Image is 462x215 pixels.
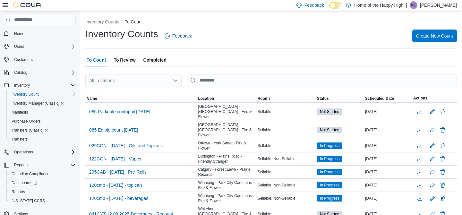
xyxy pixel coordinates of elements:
button: Operations [1,148,78,157]
a: Manifests [9,108,30,116]
button: Create New Count [412,30,457,42]
span: Winnipeg - Park City Commons - Fire & Flower [198,193,255,203]
button: Name [85,95,197,102]
span: 029CON - [DATE] - Oils and Topicals [89,142,163,149]
span: Ottawa - York Street - Fire & Flower [198,141,255,151]
button: Edit count details [429,180,436,190]
a: [US_STATE] CCRS [9,197,47,205]
span: Scheduled Date [365,96,394,101]
span: In Progress [317,142,342,149]
span: Operations [12,148,76,156]
a: Transfers [9,135,30,143]
p: Home of the Happy High [354,1,403,9]
button: Rooms [256,95,316,102]
button: Location [197,95,256,102]
span: [US_STATE] CCRS [12,198,45,203]
div: [DATE] [364,168,412,176]
span: In Progress [320,143,339,149]
span: Operations [14,150,33,155]
button: Delete [439,194,447,202]
button: Delete [439,142,447,150]
button: Edit count details [429,167,436,177]
p: | [406,1,407,9]
button: Status [316,95,364,102]
button: Inventory Count [6,90,78,99]
span: 205CAB - [DATE] - Pre-Rolls [89,169,147,175]
button: Delete [439,181,447,189]
span: In Progress [317,169,342,175]
div: Kiannah Lloyd [410,1,417,9]
span: Canadian Compliance [9,170,76,178]
button: Reports [1,160,78,169]
span: Inventory Count [9,90,76,98]
button: Edit count details [429,154,436,164]
button: Home [1,29,78,38]
div: [DATE] [364,108,412,116]
button: 085 Edible count [DATE] [87,125,141,135]
span: Manifests [12,110,28,115]
a: Feedback [162,30,194,42]
span: To Review [114,54,135,66]
button: Users [1,42,78,51]
span: Not Started [320,127,339,133]
div: Sellable, Non-Sellable [256,155,316,163]
span: To Count [87,54,106,66]
div: Sellable [256,108,316,116]
button: Catalog [1,68,78,77]
input: Dark Mode [329,2,343,9]
input: This is a search bar. After typing your query, hit enter to filter the results lower in the page. [187,74,457,87]
span: Rooms [258,96,271,101]
a: Dashboards [9,179,40,187]
button: Catalog [12,69,30,76]
a: Reports [9,188,28,196]
button: Users [12,43,27,50]
span: Purchase Orders [12,119,41,124]
span: 085 Edible count [DATE] [89,127,138,133]
span: In Progress [317,195,342,202]
button: To Count [125,19,143,24]
div: Sellable [256,142,316,150]
span: In Progress [317,182,342,188]
span: 122CON - [DATE] - Vapes [89,156,141,162]
button: Customers [1,55,78,64]
span: In Progress [320,169,339,175]
span: Reports [12,189,25,194]
button: 120cmb - [DATE] - beverages [87,193,151,203]
button: Edit count details [429,107,436,116]
img: Cova [13,2,42,8]
a: Inventory Manager (Classic) [6,99,78,108]
span: 085 Parkdale contopoil [DATE] [89,108,150,115]
span: Calgary - Forest Lawn - Prairie Records [198,167,255,177]
div: Sellable, Non-Sellable [256,181,316,189]
span: In Progress [320,156,339,162]
span: Manifests [9,108,76,116]
span: Actions [413,96,427,101]
span: [GEOGRAPHIC_DATA] - [GEOGRAPHIC_DATA] - Fire & Flower [198,104,255,119]
a: Purchase Orders [9,117,43,125]
span: Transfers [12,137,28,142]
button: Inventory [1,81,78,90]
span: Transfers [9,135,76,143]
span: Inventory Manager (Classic) [9,99,76,107]
span: Customers [12,56,76,64]
span: Location [198,96,214,101]
span: Home [14,31,24,36]
span: Not Started [320,109,339,115]
span: Transfers (Classic) [12,128,48,133]
div: [DATE] [364,126,412,134]
h1: Inventory Counts [85,28,158,40]
a: Transfers (Classic) [9,126,51,134]
a: Customers [12,56,35,64]
span: Transfers (Classic) [9,126,76,134]
button: 085 Parkdale contopoil [DATE] [87,107,153,116]
div: [DATE] [364,155,412,163]
span: 120cmb - [DATE] - topicals [89,182,142,188]
span: In Progress [320,195,339,201]
p: [PERSON_NAME] [420,1,457,9]
span: Name [87,96,97,101]
span: Reports [9,188,76,196]
button: 205CAB - [DATE] - Pre-Rolls [87,167,149,177]
span: Not Started [317,108,342,115]
button: Purchase Orders [6,117,78,126]
span: [GEOGRAPHIC_DATA] - [GEOGRAPHIC_DATA] - Fire & Flower [198,122,255,138]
